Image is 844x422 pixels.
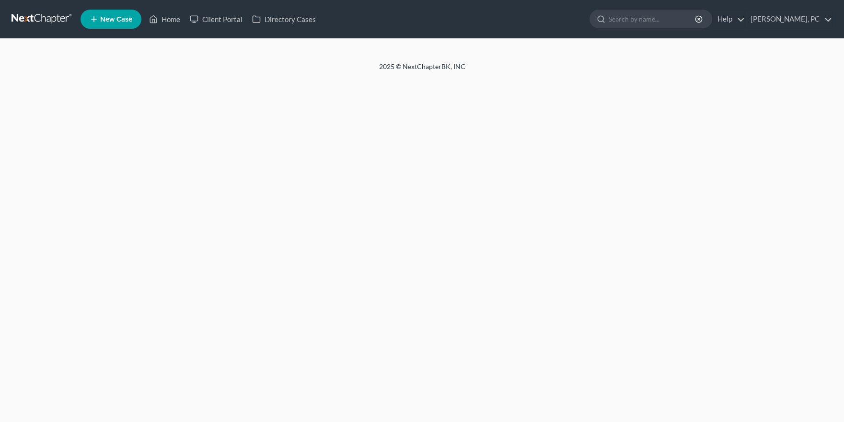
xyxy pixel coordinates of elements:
a: [PERSON_NAME], PC [746,11,832,28]
a: Client Portal [185,11,247,28]
input: Search by name... [609,10,696,28]
div: 2025 © NextChapterBK, INC [149,62,695,79]
span: New Case [100,16,132,23]
a: Directory Cases [247,11,321,28]
a: Help [713,11,745,28]
a: Home [144,11,185,28]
